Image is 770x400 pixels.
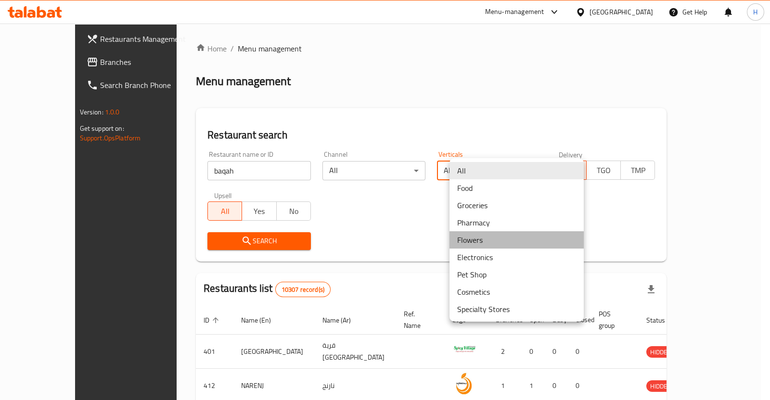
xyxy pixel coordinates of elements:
li: Electronics [449,249,584,266]
li: Groceries [449,197,584,214]
li: Cosmetics [449,283,584,300]
li: Pharmacy [449,214,584,231]
li: All [449,162,584,179]
li: Specialty Stores [449,300,584,318]
li: Flowers [449,231,584,249]
li: Food [449,179,584,197]
li: Pet Shop [449,266,584,283]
